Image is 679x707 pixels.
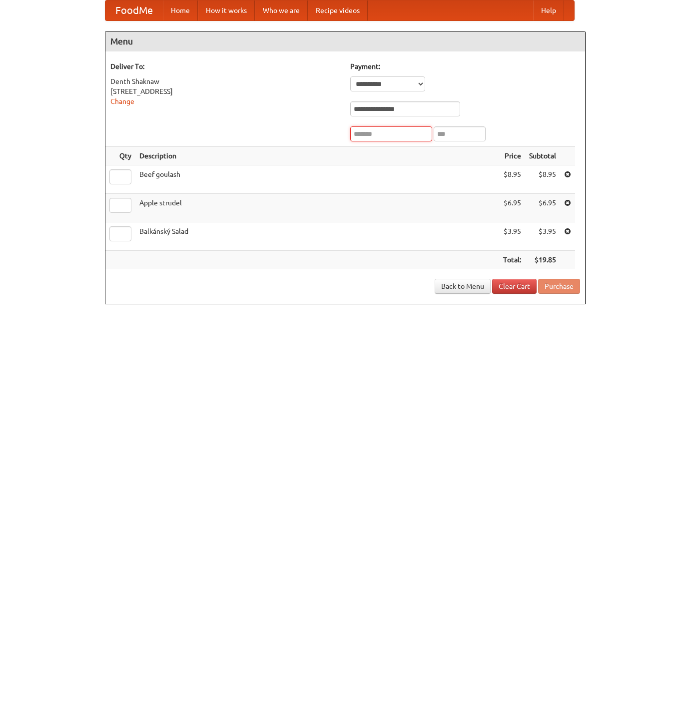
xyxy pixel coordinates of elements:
[525,222,560,251] td: $3.95
[135,165,499,194] td: Beef goulash
[308,0,368,20] a: Recipe videos
[499,147,525,165] th: Price
[105,0,163,20] a: FoodMe
[499,194,525,222] td: $6.95
[525,165,560,194] td: $8.95
[499,251,525,269] th: Total:
[435,279,491,294] a: Back to Menu
[499,165,525,194] td: $8.95
[499,222,525,251] td: $3.95
[135,194,499,222] td: Apple strudel
[533,0,564,20] a: Help
[110,97,134,105] a: Change
[350,61,580,71] h5: Payment:
[492,279,537,294] a: Clear Cart
[110,61,340,71] h5: Deliver To:
[255,0,308,20] a: Who we are
[105,31,585,51] h4: Menu
[163,0,198,20] a: Home
[135,147,499,165] th: Description
[198,0,255,20] a: How it works
[105,147,135,165] th: Qty
[110,76,340,86] div: Denth Shaknaw
[525,251,560,269] th: $19.85
[538,279,580,294] button: Purchase
[525,194,560,222] td: $6.95
[135,222,499,251] td: Balkánský Salad
[110,86,340,96] div: [STREET_ADDRESS]
[525,147,560,165] th: Subtotal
